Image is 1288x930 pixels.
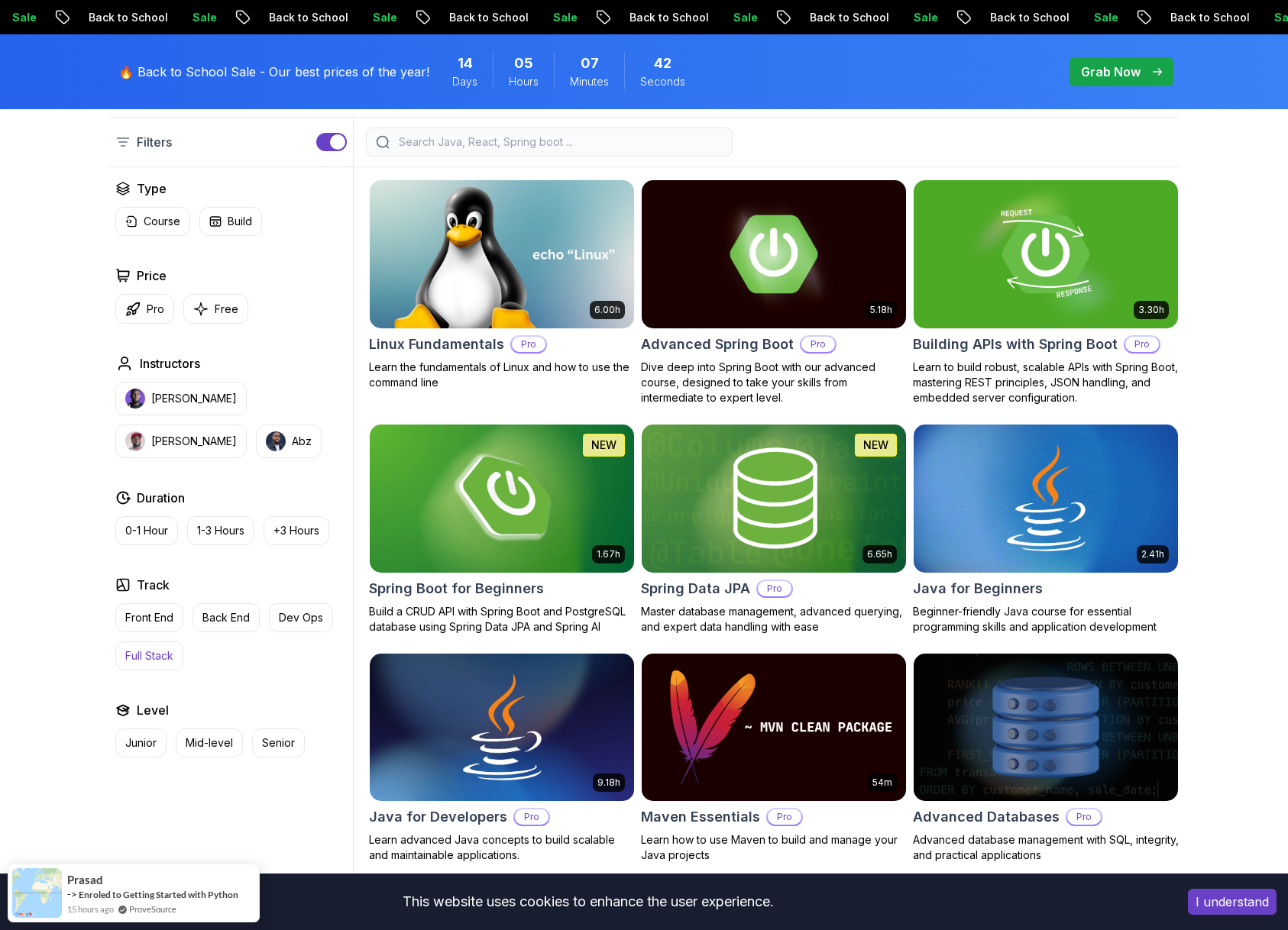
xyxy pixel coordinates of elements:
[913,806,1060,828] h2: Advanced Databases
[863,438,888,453] p: NEW
[115,603,183,632] button: Front End
[853,10,956,25] p: Back to School
[144,214,180,229] p: Course
[151,434,237,449] p: [PERSON_NAME]
[264,516,329,545] button: +3 Hours
[672,10,776,25] p: Back to School
[202,610,250,625] p: Back End
[1141,548,1164,560] p: 2.41h
[115,294,174,324] button: Pro
[913,179,1179,405] a: Building APIs with Spring Boot card3.30hBuilding APIs with Spring BootProLearn to build robust, s...
[369,806,507,828] h2: Java for Developers
[118,63,429,81] p: 🔥 Back to School Sale - Our best prices of the year!
[641,424,907,635] a: Spring Data JPA card6.65hNEWSpring Data JPAProMaster database management, advanced querying, and ...
[914,654,1178,802] img: Advanced Databases card
[1138,304,1164,316] p: 3.30h
[369,360,635,390] p: Learn the fundamentals of Linux and how to use the command line
[776,10,825,25] p: Sale
[640,74,685,89] span: Seconds
[193,603,260,632] button: Back End
[913,334,1118,355] h2: Building APIs with Spring Boot
[125,523,168,538] p: 0-1 Hour
[273,523,319,538] p: +3 Hours
[581,53,599,74] span: 7 Minutes
[1033,10,1137,25] p: Back to School
[115,728,167,757] button: Junior
[279,610,323,625] p: Dev Ops
[396,134,723,150] input: Search Java, React, Spring boot ...
[641,578,750,599] h2: Spring Data JPA
[867,548,892,560] p: 6.65h
[570,74,609,89] span: Minutes
[125,389,145,408] img: instructor img
[597,548,620,560] p: 1.67h
[641,653,907,864] a: Maven Essentials card54mMaven EssentialsProLearn how to use Maven to build and manage your Java p...
[913,360,1179,405] p: Learn to build robust, scalable APIs with Spring Boot, mastering REST principles, JSON handling, ...
[913,578,1043,599] h2: Java for Beginners
[199,207,262,236] button: Build
[131,10,235,25] p: Back to School
[369,832,635,863] p: Learn advanced Java concepts to build scalable and maintainable applications.
[591,438,616,453] p: NEW
[369,424,635,635] a: Spring Boot for Beginners card1.67hNEWSpring Boot for BeginnersBuild a CRUD API with Spring Boot ...
[137,133,172,151] p: Filters
[186,735,233,751] p: Mid-level
[197,523,244,538] p: 1-3 Hours
[1125,337,1159,352] p: Pro
[913,653,1179,864] a: Advanced Databases cardAdvanced DatabasesProAdvanced database management with SQL, integrity, and...
[115,382,247,415] button: instructor img[PERSON_NAME]
[115,207,190,236] button: Course
[137,701,169,719] h2: Level
[266,431,286,451] img: instructor img
[292,434,312,449] p: Abz
[55,10,104,25] p: Sale
[125,735,157,751] p: Junior
[642,180,906,328] img: Advanced Spring Boot card
[252,728,305,757] button: Senior
[641,179,907,405] a: Advanced Spring Boot card5.18hAdvanced Spring BootProDive deep into Spring Boot with our advanced...
[215,302,238,317] p: Free
[641,604,907,635] p: Master database management, advanced querying, and expert data handling with ease
[369,334,504,355] h2: Linux Fundamentals
[67,873,103,886] span: Prasad
[140,354,200,373] h2: Instructors
[115,641,183,670] button: Full Stack
[596,10,645,25] p: Sale
[370,654,634,802] img: Java for Developers card
[269,603,333,632] button: Dev Ops
[147,302,164,317] p: Pro
[11,885,1165,919] div: This website uses cookies to enhance the user experience.
[758,581,791,596] p: Pro
[228,214,252,229] p: Build
[262,735,295,751] p: Senior
[115,425,247,458] button: instructor img[PERSON_NAME]
[369,653,635,864] a: Java for Developers card9.18hJava for DevelopersProLearn advanced Java concepts to build scalable...
[509,74,539,89] span: Hours
[597,777,620,789] p: 9.18h
[125,648,173,664] p: Full Stack
[129,903,176,915] a: ProveSource
[137,489,185,507] h2: Duration
[187,516,254,545] button: 1-3 Hours
[641,832,907,863] p: Learn how to use Maven to build and manage your Java projects
[1137,10,1186,25] p: Sale
[137,266,167,285] h2: Price
[642,425,906,573] img: Spring Data JPA card
[913,604,1179,635] p: Beginner-friendly Java course for essential programming skills and application development
[492,10,596,25] p: Back to School
[801,337,835,352] p: Pro
[452,74,477,89] span: Days
[369,578,544,599] h2: Spring Boot for Beginners
[67,888,77,900] span: ->
[914,425,1178,573] img: Java for Beginners card
[137,179,167,198] h2: Type
[1067,809,1101,825] p: Pro
[458,53,473,74] span: 14 Days
[235,10,284,25] p: Sale
[1188,889,1277,915] button: Accept cookies
[12,868,62,918] img: provesource social proof notification image
[151,391,237,406] p: [PERSON_NAME]
[594,304,620,316] p: 6.00h
[416,10,464,25] p: Sale
[1081,63,1141,81] p: Grab Now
